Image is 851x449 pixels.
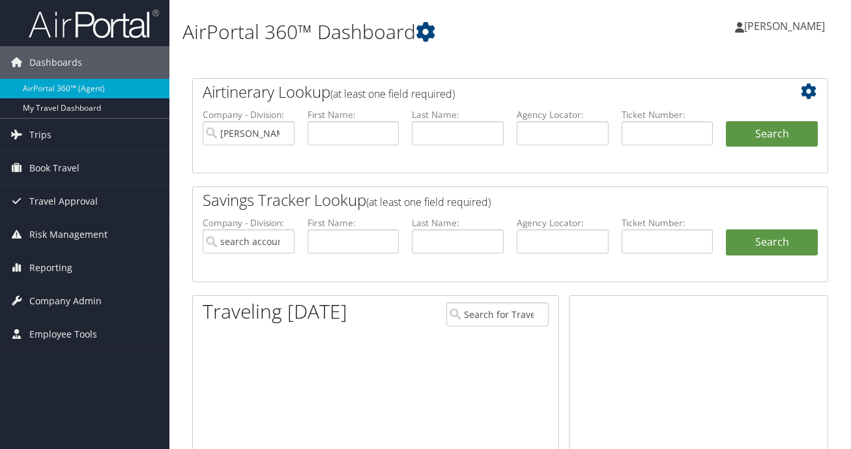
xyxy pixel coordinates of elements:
label: Company - Division: [203,108,295,121]
span: Dashboards [29,46,82,79]
button: Search [726,121,818,147]
h1: Traveling [DATE] [203,298,347,325]
span: Trips [29,119,51,151]
a: [PERSON_NAME] [735,7,838,46]
input: Search for Traveler [446,302,549,326]
span: Company Admin [29,285,102,317]
img: airportal-logo.png [29,8,159,39]
span: Reporting [29,252,72,284]
span: (at least one field required) [366,195,491,209]
span: Book Travel [29,152,79,184]
label: Agency Locator: [517,216,609,229]
input: search accounts [203,229,295,253]
span: Risk Management [29,218,108,251]
h1: AirPortal 360™ Dashboard [182,18,620,46]
a: Search [726,229,818,255]
label: Agency Locator: [517,108,609,121]
span: [PERSON_NAME] [744,19,825,33]
label: Ticket Number: [622,108,714,121]
label: Company - Division: [203,216,295,229]
label: Last Name: [412,108,504,121]
span: Travel Approval [29,185,98,218]
span: Employee Tools [29,318,97,351]
h2: Savings Tracker Lookup [203,189,765,211]
h2: Airtinerary Lookup [203,81,765,103]
label: Ticket Number: [622,216,714,229]
span: (at least one field required) [330,87,455,101]
label: First Name: [308,216,399,229]
label: First Name: [308,108,399,121]
label: Last Name: [412,216,504,229]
